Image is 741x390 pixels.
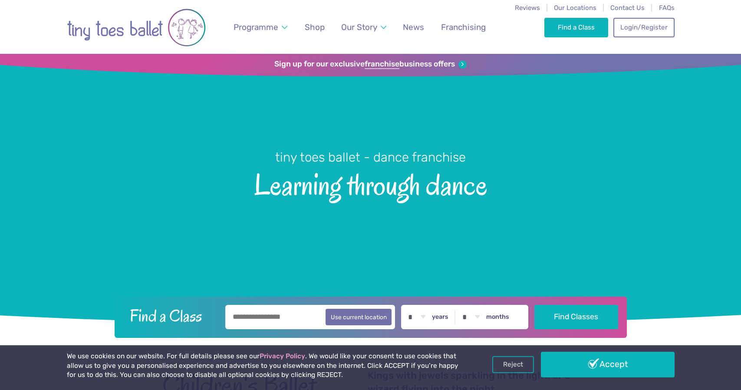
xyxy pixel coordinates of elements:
button: Use current location [326,309,392,325]
a: Contact Us [610,4,645,12]
a: Shop [300,17,329,37]
h2: Find a Class [123,305,219,327]
span: Shop [305,22,325,32]
a: Our Story [337,17,390,37]
strong: franchise [365,59,399,69]
button: Find Classes [534,305,618,329]
a: Our Locations [554,4,596,12]
a: News [399,17,428,37]
label: months [486,313,509,321]
a: FAQs [659,4,675,12]
span: Our Story [341,22,377,32]
a: Login/Register [613,18,674,37]
span: News [403,22,424,32]
a: Franchising [437,17,490,37]
span: Franchising [441,22,486,32]
img: tiny toes ballet [67,6,206,50]
p: We use cookies on our website. For full details please see our . We would like your consent to us... [67,352,462,380]
a: Privacy Policy [260,352,305,360]
a: Reject [492,356,534,373]
a: Reviews [515,4,540,12]
a: Find a Class [544,18,608,37]
a: Sign up for our exclusivefranchisebusiness offers [274,59,467,69]
a: Programme [229,17,291,37]
span: Programme [234,22,278,32]
label: years [432,313,448,321]
span: Learning through dance [15,166,726,201]
a: Accept [541,352,675,377]
small: tiny toes ballet - dance franchise [275,150,466,165]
